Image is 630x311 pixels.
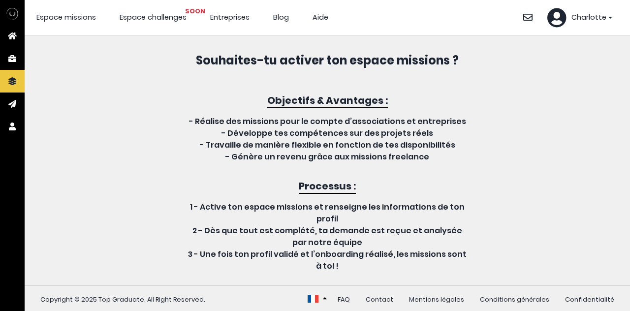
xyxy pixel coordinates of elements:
[6,8,18,20] img: Top Graduate
[299,179,356,194] span: Processus :
[313,12,328,22] a: Aide
[480,295,549,304] a: Conditions générales
[267,93,388,108] span: Objectifs & Avantages :
[273,12,289,22] a: Blog
[188,225,467,249] li: 2 - Dès que tout est complété, ta demande est reçue et analysée par notre équipe
[120,12,187,22] a: Espace challenges
[210,12,250,22] a: Entreprises
[40,295,205,304] span: Copyright © 2025 Top Graduate. All Right Reserved.
[188,201,467,225] li: 1 - Active ton espace missions et renseigne les informations de ton profil
[188,127,467,139] li: - Développe tes compétences sur des projets réels
[188,116,467,127] li: - Réalise des missions pour le compte d’associations et entreprises
[188,249,467,272] li: 3 - Une fois ton profil validé et l’onboarding réalisé, les missions sont à toi !
[185,6,205,16] span: SOON
[188,151,467,163] li: - Génère un revenu grâce aux missions freelance
[565,295,614,304] a: Confidentialité
[366,295,393,304] a: Contact
[40,52,614,69] h1: Souhaites-tu activer ton espace missions ?
[571,12,606,23] span: Charlotte
[188,139,467,151] li: - Travaille de manière flexible en fonction de tes disponibilités
[338,295,350,304] a: FAQ
[409,295,464,304] a: Mentions légales
[36,12,96,22] a: Espace missions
